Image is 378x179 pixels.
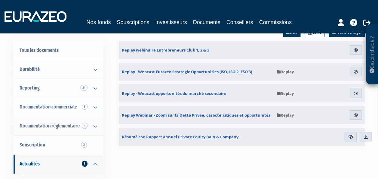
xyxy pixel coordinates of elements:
[277,91,294,96] span: Replay
[14,155,103,174] a: Actualités 5
[20,142,45,148] span: Souscription
[20,66,40,72] span: Durabilité
[14,117,103,136] a: Documentation règlementaire 4
[155,18,187,27] a: Investisseurs
[81,142,87,148] span: 3
[353,47,358,53] img: eye.svg
[193,18,220,27] a: Documents
[122,47,209,53] span: Replay webinaire Entrepreneurs Club 1, 2 & 3
[20,85,40,91] span: Reporting
[363,134,368,140] img: download.svg
[353,91,358,96] img: eye.svg
[80,85,88,91] span: 84
[117,18,149,27] a: Souscriptions
[82,161,88,167] span: 5
[348,134,353,140] img: eye.svg
[5,11,66,22] img: 1732889491-logotype_eurazeo_blanc_rvb.png
[353,112,358,118] img: eye.svg
[82,104,88,110] span: 6
[119,63,274,81] a: Replay - Webcast Eurazeo Strategic Opportunities (ISO, ISO 2, ESO 3)
[20,104,77,110] span: Documentation commerciale
[82,123,88,129] span: 4
[277,69,294,74] span: Replay
[119,128,274,146] a: Résumé 15e Rapport annuel Private Equity Bain & Company
[277,112,294,118] span: Replay
[122,69,252,74] span: Replay - Webcast Eurazeo Strategic Opportunities (ISO, ISO 2, ESO 3)
[14,60,103,79] a: Durabilité
[226,18,253,27] a: Conseillers
[14,98,103,117] a: Documentation commerciale 6
[14,41,103,60] a: Tous les documents
[122,134,238,140] span: Résumé 15e Rapport annuel Private Equity Bain & Company
[369,27,376,82] p: Besoin d'aide ?
[20,161,40,167] span: Actualités
[119,84,274,102] a: Replay - Webcast opportunités du marché secondaire
[122,91,226,96] span: Replay - Webcast opportunités du marché secondaire
[259,18,292,27] a: Commissions
[353,69,358,74] img: eye.svg
[119,41,274,59] a: Replay webinaire Entrepreneurs Club 1, 2 & 3
[122,112,270,118] span: Replay Webinar - Zoom sur la Dette Privée, caractéristiques et opportunités
[14,136,103,155] a: Souscription3
[14,79,103,98] a: Reporting 84
[86,18,111,27] a: Nos fonds
[119,106,274,124] a: Replay Webinar - Zoom sur la Dette Privée, caractéristiques et opportunités
[20,123,80,129] span: Documentation règlementaire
